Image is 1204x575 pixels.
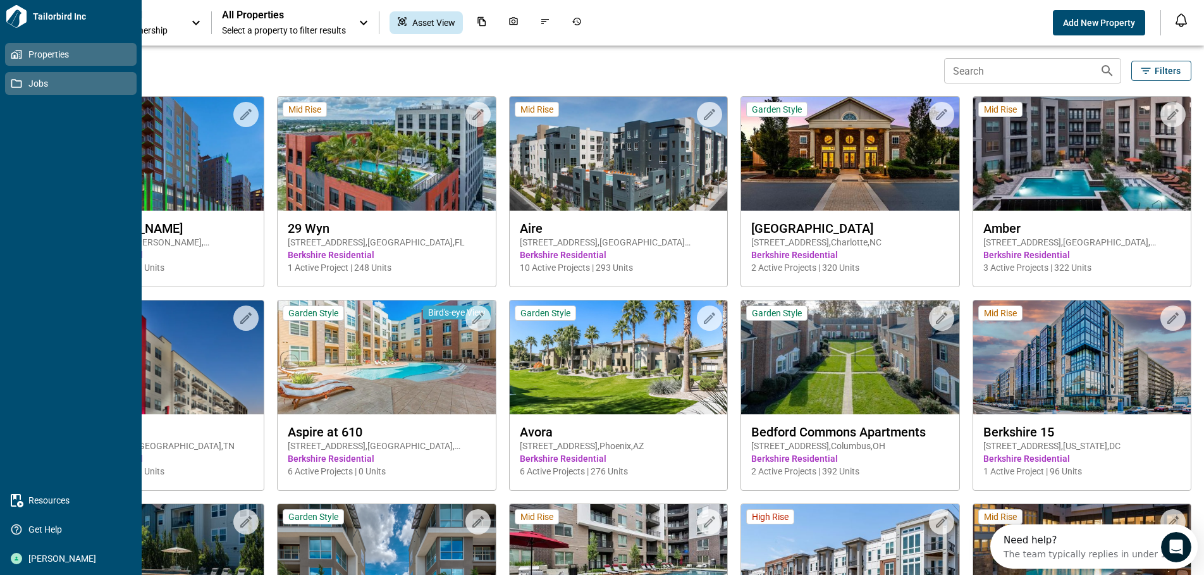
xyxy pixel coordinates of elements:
span: Get Help [22,523,125,536]
span: Tailorbird Inc [28,10,137,23]
span: [STREET_ADDRESS] , [GEOGRAPHIC_DATA] , TN [56,440,254,452]
span: [STREET_ADDRESS][PERSON_NAME] , [GEOGRAPHIC_DATA] , CO [56,236,254,249]
span: Mid Rise [520,104,553,115]
span: Mid Rise [520,511,553,522]
span: 10 Active Projects | 293 Units [520,261,717,274]
div: The team typically replies in under 1h [13,21,181,34]
span: [PERSON_NAME] [22,552,125,565]
span: Mid Rise [984,307,1017,319]
span: 3 Active Projects | 322 Units [983,261,1181,274]
span: Garden Style [752,104,802,115]
span: Berkshire Residential [288,452,485,465]
span: 1 Active Project | 248 Units [288,261,485,274]
span: Filters [1155,65,1181,77]
div: Photos [501,11,526,34]
span: Garden Style [288,307,338,319]
span: Berkshire Residential [983,249,1181,261]
img: property-asset [973,97,1191,211]
span: Mid Rise [984,104,1017,115]
span: [STREET_ADDRESS] , [GEOGRAPHIC_DATA] , [GEOGRAPHIC_DATA] [983,236,1181,249]
div: Open Intercom Messenger [5,5,219,40]
span: 2 Active Projects | 320 Units [751,261,949,274]
span: [STREET_ADDRESS] , Columbus , OH [751,440,949,452]
span: Aspire at 610 [288,424,485,440]
span: Berkshire Residential [983,452,1181,465]
span: Avora [520,424,717,440]
span: 6 Active Projects | 276 Units [520,465,717,478]
span: Add New Property [1063,16,1135,29]
span: Garden Style [288,511,338,522]
img: property-asset [741,97,959,211]
span: Select a property to filter results [222,24,346,37]
span: [STREET_ADDRESS] , Phoenix , AZ [520,440,717,452]
span: [STREET_ADDRESS] , [GEOGRAPHIC_DATA] , FL [288,236,485,249]
span: 2020 [PERSON_NAME] [56,221,254,236]
span: All Properties [222,9,346,22]
span: 2 Active Projects | 392 Units [751,465,949,478]
span: Berkshire Residential [751,452,949,465]
span: Properties [22,48,125,61]
img: property-asset [973,300,1191,414]
span: Berkshire Residential [56,452,254,465]
span: High Rise [752,511,789,522]
span: 7 Active Projects | 231 Units [56,261,254,274]
span: Garden Style [752,307,802,319]
span: Resources [22,494,125,507]
span: 6 Active Projects | 0 Units [288,465,485,478]
span: 123 Properties [46,65,939,77]
div: Need help? [13,11,181,21]
span: Berkshire Residential [751,249,949,261]
span: [STREET_ADDRESS] , [GEOGRAPHIC_DATA][PERSON_NAME] , CA [520,236,717,249]
span: Mid Rise [984,511,1017,522]
button: Search properties [1095,58,1120,83]
div: Job History [564,11,589,34]
a: Properties [5,43,137,66]
button: Filters [1131,61,1191,81]
span: Asset View [412,16,455,29]
span: [STREET_ADDRESS] , [GEOGRAPHIC_DATA] , [GEOGRAPHIC_DATA] [288,440,485,452]
img: property-asset [46,97,264,211]
span: Berkshire Residential [288,249,485,261]
span: Berkshire Residential [56,249,254,261]
div: Asset View [390,11,463,34]
span: Berkshire 15 [983,424,1181,440]
span: 29 Wyn [288,221,485,236]
span: Jobs [22,77,125,90]
div: Documents [469,11,494,34]
span: [STREET_ADDRESS] , [US_STATE] , DC [983,440,1181,452]
img: property-asset [46,300,264,414]
span: Bedford Commons Apartments [751,424,949,440]
img: property-asset [741,300,959,414]
span: Aire [520,221,717,236]
span: Mid Rise [288,104,321,115]
span: [STREET_ADDRESS] , Charlotte , NC [751,236,949,249]
span: Artisan on 18th [56,424,254,440]
span: 9 Active Projects | 153 Units [56,465,254,478]
span: [GEOGRAPHIC_DATA] [751,221,949,236]
img: property-asset [510,97,727,211]
button: Add New Property [1053,10,1145,35]
iframe: Intercom live chat [1161,532,1191,562]
img: property-asset [510,300,727,414]
img: property-asset [278,300,495,414]
iframe: Intercom live chat discovery launcher [990,524,1198,569]
span: Berkshire Residential [520,452,717,465]
span: Berkshire Residential [520,249,717,261]
div: Issues & Info [532,11,558,34]
button: Open notification feed [1171,10,1191,30]
img: property-asset [278,97,495,211]
span: Bird's-eye View [428,307,486,318]
a: Jobs [5,72,137,95]
span: 1 Active Project | 96 Units [983,465,1181,478]
span: Amber [983,221,1181,236]
span: Garden Style [520,307,570,319]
